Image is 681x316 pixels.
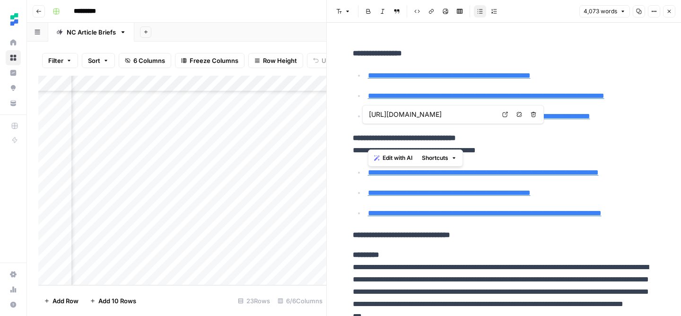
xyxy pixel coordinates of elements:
button: Shortcuts [418,152,461,164]
a: Home [6,35,21,50]
button: Help + Support [6,297,21,312]
button: 4,073 words [579,5,630,18]
button: Freeze Columns [175,53,244,68]
button: Row Height [248,53,303,68]
div: 23 Rows [234,293,274,308]
span: Filter [48,56,63,65]
button: Add Row [38,293,84,308]
a: Usage [6,282,21,297]
a: Opportunities [6,80,21,96]
a: Settings [6,267,21,282]
button: Filter [42,53,78,68]
span: Undo [322,56,338,65]
img: Ten Speed Logo [6,11,23,28]
button: Sort [82,53,115,68]
span: Add 10 Rows [98,296,136,306]
span: 4,073 words [584,7,617,16]
button: Undo [307,53,344,68]
button: 6 Columns [119,53,171,68]
a: NC Article Briefs [48,23,134,42]
span: 6 Columns [133,56,165,65]
button: Workspace: Ten Speed [6,8,21,31]
div: 6/6 Columns [274,293,326,308]
a: Browse [6,50,21,65]
a: Your Data [6,96,21,111]
span: Edit with AI [383,154,412,162]
button: Add 10 Rows [84,293,142,308]
span: Sort [88,56,100,65]
div: NC Article Briefs [67,27,116,37]
span: Row Height [263,56,297,65]
button: Edit with AI [370,152,416,164]
span: Freeze Columns [190,56,238,65]
span: Add Row [52,296,79,306]
span: Shortcuts [422,154,448,162]
a: Insights [6,65,21,80]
